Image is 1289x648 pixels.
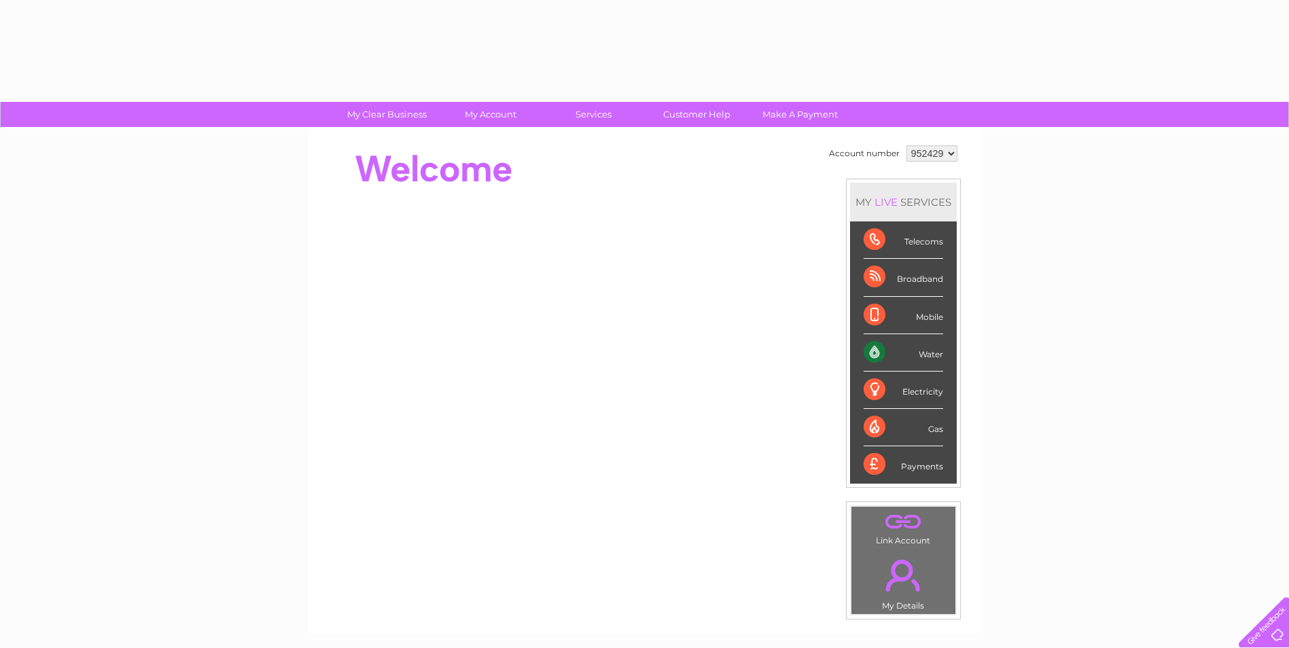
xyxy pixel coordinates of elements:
div: Electricity [864,372,943,409]
a: My Account [434,102,546,127]
a: Customer Help [641,102,753,127]
div: Broadband [864,259,943,296]
div: MY SERVICES [850,183,957,221]
a: Services [537,102,650,127]
a: . [855,552,952,599]
td: Account number [826,142,903,165]
div: Mobile [864,297,943,334]
td: My Details [851,548,956,615]
a: My Clear Business [331,102,443,127]
div: Gas [864,409,943,446]
a: Make A Payment [744,102,856,127]
div: LIVE [872,196,900,209]
div: Payments [864,446,943,483]
td: Link Account [851,506,956,549]
a: . [855,510,952,534]
div: Telecoms [864,221,943,259]
div: Water [864,334,943,372]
